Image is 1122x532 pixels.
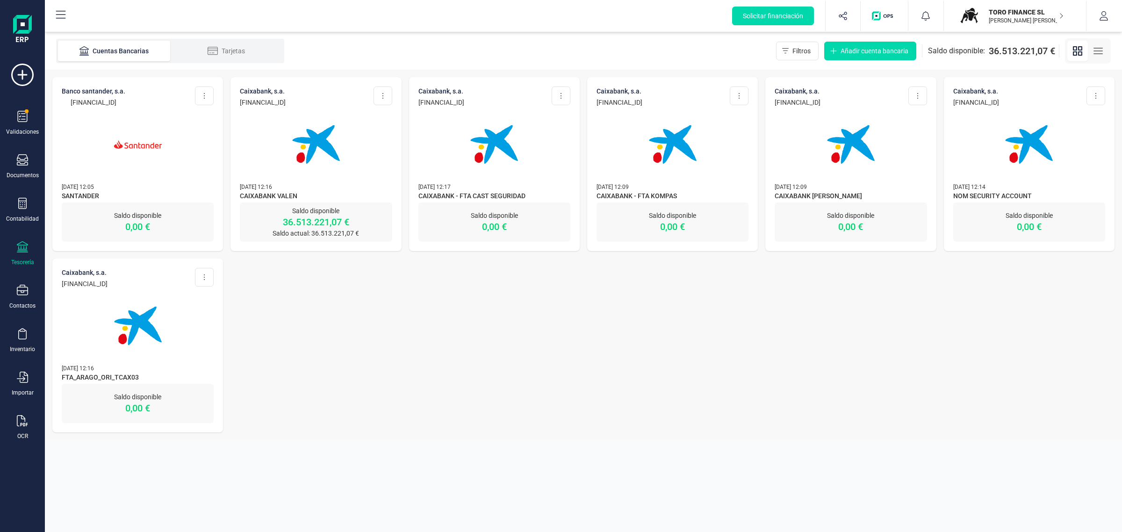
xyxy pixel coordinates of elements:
p: CAIXABANK, S.A. [953,86,999,96]
div: Tesorería [11,259,34,266]
span: CAIXABANK VALEN [240,191,392,202]
p: Saldo disponible [62,392,214,402]
span: [DATE] 12:09 [775,184,807,190]
p: [FINANCIAL_ID] [953,98,999,107]
span: [DATE] 12:14 [953,184,985,190]
p: 0,00 € [418,220,570,233]
span: [DATE] 12:17 [418,184,451,190]
p: [FINANCIAL_ID] [62,98,125,107]
p: Saldo disponible [597,211,748,220]
p: [FINANCIAL_ID] [418,98,464,107]
p: [PERSON_NAME] [PERSON_NAME] [989,17,1064,24]
span: CAIXABANK - FTA CAST SEGURIDAD [418,191,570,202]
div: Contabilidad [6,215,39,223]
p: Saldo disponible [775,211,927,220]
p: 0,00 € [597,220,748,233]
div: OCR [17,432,28,440]
img: TO [959,6,979,26]
p: [FINANCIAL_ID] [240,98,286,107]
span: CAIXABANK - FTA KOMPAS [597,191,748,202]
p: CAIXABANK, S.A. [597,86,642,96]
p: [FINANCIAL_ID] [597,98,642,107]
p: [FINANCIAL_ID] [775,98,820,107]
span: Filtros [792,46,811,56]
p: Saldo disponible [62,211,214,220]
span: SANTANDER [62,191,214,202]
p: 0,00 € [953,220,1105,233]
div: Importar [12,389,34,396]
p: 0,00 € [62,402,214,415]
div: Contactos [9,302,36,309]
p: Saldo disponible [953,211,1105,220]
button: TOTORO FINANCE SL[PERSON_NAME] [PERSON_NAME] [955,1,1075,31]
button: Añadir cuenta bancaria [824,42,916,60]
p: [FINANCIAL_ID] [62,279,108,288]
span: [DATE] 12:16 [240,184,272,190]
div: Tarjetas [189,46,264,56]
span: Solicitar financiación [743,11,803,21]
span: [DATE] 12:16 [62,365,94,372]
p: Saldo actual: 36.513.221,07 € [240,229,392,238]
button: Filtros [776,42,819,60]
div: Validaciones [6,128,39,136]
p: CAIXABANK, S.A. [418,86,464,96]
button: Logo de OPS [866,1,902,31]
img: Logo de OPS [872,11,897,21]
p: 0,00 € [62,220,214,233]
p: CAIXABANK, S.A. [775,86,820,96]
img: Logo Finanedi [13,15,32,45]
p: Saldo disponible [418,211,570,220]
p: CAIXABANK, S.A. [240,86,286,96]
span: Saldo disponible: [928,45,985,57]
p: 0,00 € [775,220,927,233]
span: NOM SECURITY ACCOUNT [953,191,1105,202]
div: Documentos [7,172,39,179]
div: Cuentas Bancarias [77,46,151,56]
p: Saldo disponible [240,206,392,216]
p: TORO FINANCE SL [989,7,1064,17]
span: FTA_ARAGO_ORI_TCAX03 [62,373,214,384]
span: [DATE] 12:09 [597,184,629,190]
p: BANCO SANTANDER, S.A. [62,86,125,96]
span: Añadir cuenta bancaria [841,46,908,56]
span: 36.513.221,07 € [989,44,1055,58]
span: [DATE] 12:05 [62,184,94,190]
span: CAIXABANK [PERSON_NAME] [775,191,927,202]
div: Inventario [10,345,35,353]
p: 36.513.221,07 € [240,216,392,229]
button: Solicitar financiación [732,7,814,25]
p: CAIXABANK, S.A. [62,268,108,277]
